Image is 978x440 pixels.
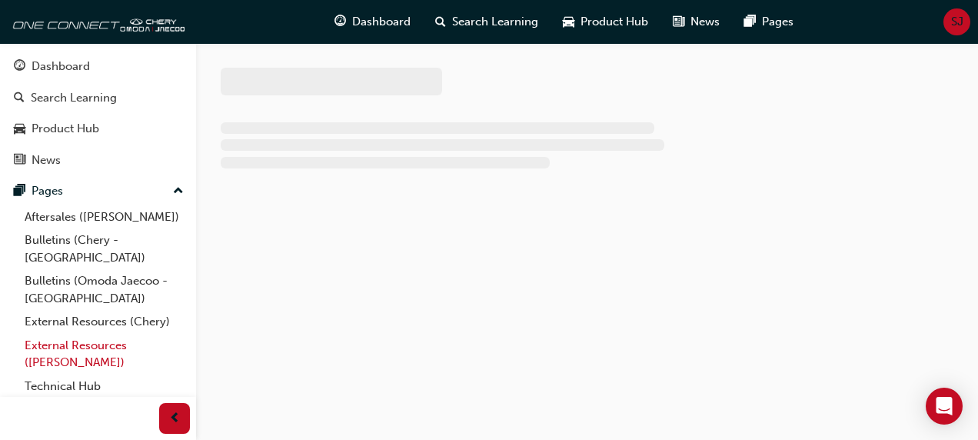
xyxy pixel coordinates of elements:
a: Search Learning [6,84,190,112]
a: Product Hub [6,115,190,143]
a: search-iconSearch Learning [423,6,551,38]
span: search-icon [435,12,446,32]
span: search-icon [14,92,25,105]
div: Product Hub [32,120,99,138]
span: news-icon [673,12,684,32]
div: Search Learning [31,89,117,107]
span: Dashboard [352,13,411,31]
span: prev-icon [169,409,181,428]
img: oneconnect [8,6,185,37]
span: car-icon [14,122,25,136]
span: pages-icon [744,12,756,32]
span: Product Hub [580,13,648,31]
a: Bulletins (Omoda Jaecoo - [GEOGRAPHIC_DATA]) [18,269,190,310]
a: External Resources ([PERSON_NAME]) [18,334,190,375]
span: guage-icon [14,60,25,74]
span: up-icon [173,182,184,202]
span: pages-icon [14,185,25,198]
div: News [32,152,61,169]
button: DashboardSearch LearningProduct HubNews [6,49,190,177]
div: Pages [32,182,63,200]
a: news-iconNews [660,6,732,38]
a: car-iconProduct Hub [551,6,660,38]
button: Pages [6,177,190,205]
span: guage-icon [334,12,346,32]
a: External Resources (Chery) [18,310,190,334]
a: Dashboard [6,52,190,81]
span: Pages [762,13,793,31]
span: news-icon [14,154,25,168]
a: Bulletins (Chery - [GEOGRAPHIC_DATA]) [18,228,190,269]
a: News [6,146,190,175]
span: Search Learning [452,13,538,31]
div: Dashboard [32,58,90,75]
span: News [690,13,720,31]
span: SJ [951,13,963,31]
span: car-icon [563,12,574,32]
a: guage-iconDashboard [322,6,423,38]
div: Open Intercom Messenger [926,388,963,425]
a: Aftersales ([PERSON_NAME]) [18,205,190,229]
button: SJ [943,8,970,35]
a: Technical Hub ([PERSON_NAME]) [18,375,190,415]
a: pages-iconPages [732,6,806,38]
